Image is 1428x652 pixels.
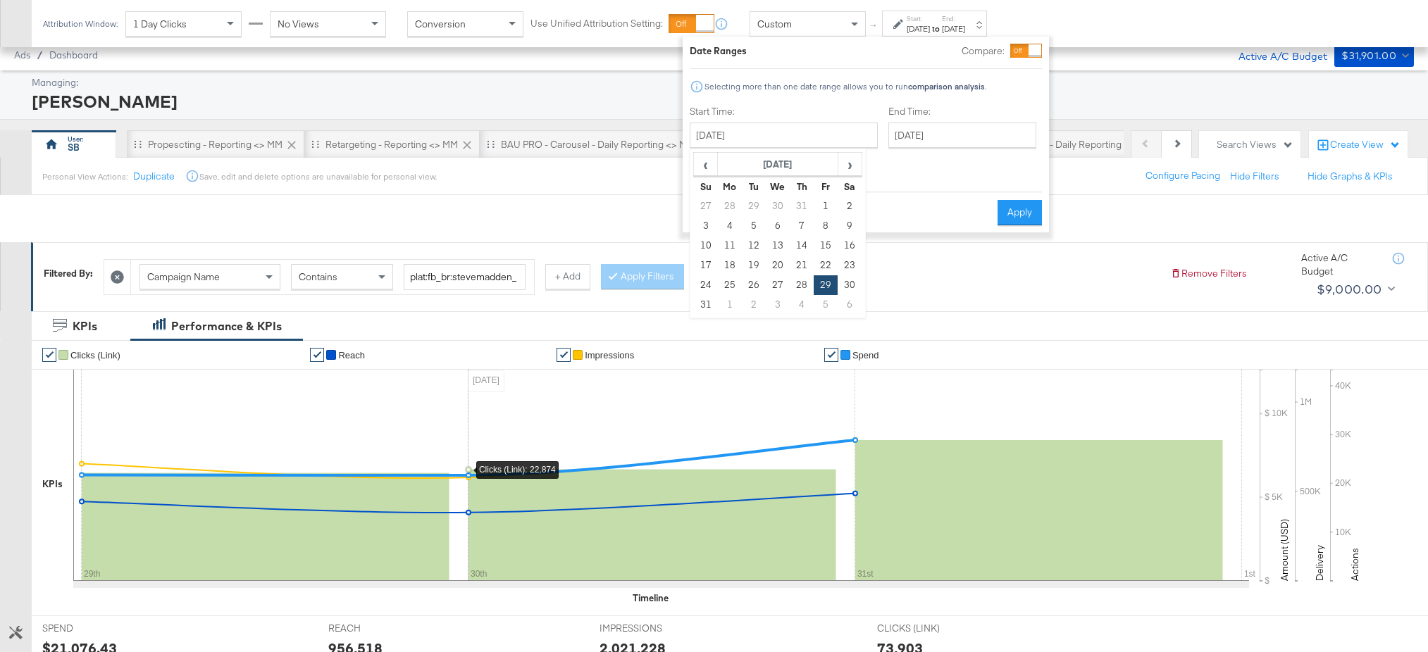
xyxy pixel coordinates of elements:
[695,153,716,175] span: ‹
[790,216,814,236] td: 7
[704,82,987,92] div: Selecting more than one date range allows you to run .
[908,81,985,92] strong: comparison analysis
[742,256,766,275] td: 19
[1334,44,1414,67] button: $31,901.00
[49,49,98,61] a: Dashboard
[147,270,220,283] span: Campaign Name
[718,153,838,177] th: [DATE]
[32,76,1410,89] div: Managing:
[694,177,718,196] th: Su
[742,275,766,295] td: 26
[338,350,365,361] span: Reach
[1313,545,1326,581] text: Delivery
[838,236,862,256] td: 16
[694,216,718,236] td: 3
[718,236,742,256] td: 11
[852,350,879,361] span: Spend
[1348,548,1361,581] text: Actions
[694,295,718,315] td: 31
[838,256,862,275] td: 23
[718,295,742,315] td: 1
[310,348,324,362] a: ✔
[814,177,838,196] th: Fr
[998,200,1042,225] button: Apply
[742,295,766,315] td: 2
[718,275,742,295] td: 25
[278,18,319,30] span: No Views
[766,275,790,295] td: 27
[814,295,838,315] td: 5
[718,177,742,196] th: Mo
[44,267,93,280] div: Filtered By:
[1217,138,1293,151] div: Search Views
[325,138,458,151] div: Retargeting - Reporting <> MM
[930,23,942,34] strong: to
[501,138,695,151] div: BAU PRO - Carousel - Daily Reporting <> MM
[766,177,790,196] th: We
[487,140,495,148] div: Drag to reorder tab
[790,275,814,295] td: 28
[1341,47,1396,65] div: $31,901.00
[814,275,838,295] td: 29
[690,105,878,118] label: Start Time:
[962,44,1005,58] label: Compare:
[838,275,862,295] td: 30
[311,140,319,148] div: Drag to reorder tab
[1330,138,1401,152] div: Create View
[757,18,792,30] span: Custom
[742,236,766,256] td: 12
[790,256,814,275] td: 21
[1311,278,1398,301] button: $9,000.00
[790,177,814,196] th: Th
[1230,170,1279,183] button: Hide Filters
[742,196,766,216] td: 29
[694,275,718,295] td: 24
[790,236,814,256] td: 14
[694,256,718,275] td: 17
[839,153,861,175] span: ›
[838,216,862,236] td: 9
[838,295,862,315] td: 6
[766,196,790,216] td: 30
[42,622,148,635] span: SPEND
[824,348,838,362] a: ✔
[814,216,838,236] td: 8
[838,196,862,216] td: 2
[1278,519,1291,581] text: Amount (USD)
[530,17,663,30] label: Use Unified Attribution Setting:
[942,14,965,23] label: End:
[907,14,930,23] label: Start:
[545,264,590,289] button: + Add
[942,23,965,35] div: [DATE]
[766,256,790,275] td: 20
[133,170,175,183] button: Duplicate
[30,49,49,61] span: /
[42,171,128,182] div: Personal View Actions:
[718,216,742,236] td: 4
[171,318,282,334] div: Performance & KPIs
[790,196,814,216] td: 31
[199,171,437,182] div: Save, edit and delete options are unavailable for personal view.
[742,177,766,196] th: Tu
[690,44,747,58] div: Date Ranges
[585,350,634,361] span: Impressions
[877,622,983,635] span: CLICKS (LINK)
[328,622,434,635] span: REACH
[888,105,1042,118] label: End Time:
[1170,267,1247,280] button: Remove Filters
[42,477,63,491] div: KPIs
[14,49,30,61] span: Ads
[718,256,742,275] td: 18
[694,196,718,216] td: 27
[814,236,838,256] td: 15
[766,295,790,315] td: 3
[600,622,705,635] span: IMPRESSIONS
[742,216,766,236] td: 5
[766,236,790,256] td: 13
[838,177,862,196] th: Sa
[966,138,1153,151] div: BWP - Propescting - Daily Reporting <> MM
[70,350,120,361] span: Clicks (Link)
[415,18,466,30] span: Conversion
[766,216,790,236] td: 6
